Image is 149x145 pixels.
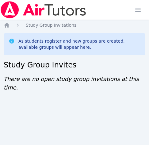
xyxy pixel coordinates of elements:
[4,60,145,70] h2: Study Group Invites
[18,38,140,50] div: As students register and new groups are created, available groups will appear here.
[4,22,145,28] nav: Breadcrumb
[26,22,76,28] a: Study Group Invitations
[4,76,139,91] span: There are no open study group invitations at this time.
[26,23,76,28] span: Study Group Invitations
